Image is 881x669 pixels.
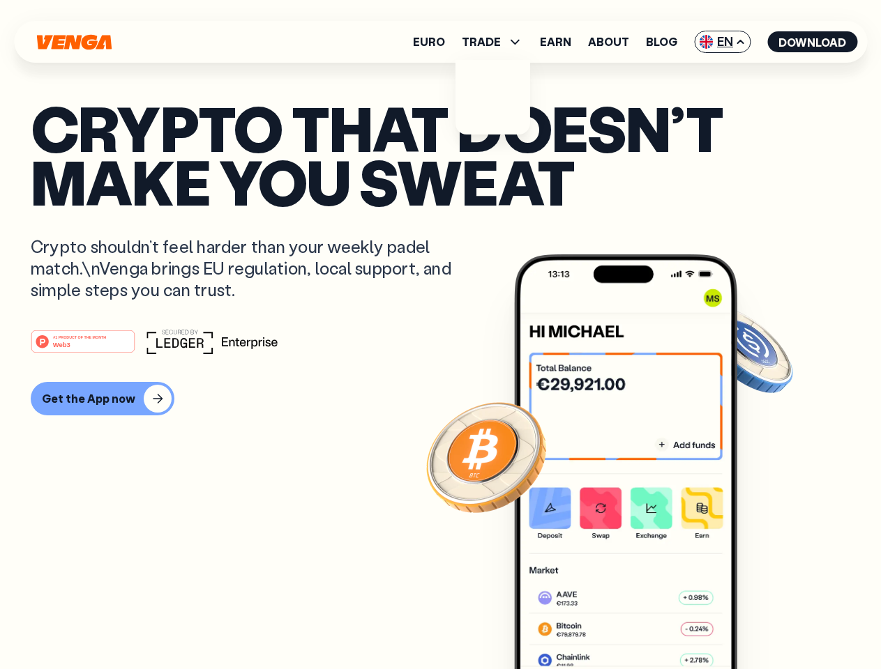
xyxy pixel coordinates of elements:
a: About [588,36,629,47]
a: Earn [540,36,571,47]
button: Download [767,31,857,52]
a: Euro [413,36,445,47]
span: TRADE [462,33,523,50]
button: Get the App now [31,382,174,415]
span: EN [694,31,751,53]
a: Get the App now [31,382,850,415]
tspan: #1 PRODUCT OF THE MONTH [53,334,106,339]
img: flag-uk [699,35,713,49]
svg: Home [35,34,113,50]
tspan: Web3 [53,340,70,348]
div: Get the App now [42,392,135,406]
a: #1 PRODUCT OF THE MONTHWeb3 [31,338,135,356]
img: USDC coin [695,300,796,400]
span: TRADE [462,36,501,47]
a: Blog [646,36,677,47]
p: Crypto shouldn’t feel harder than your weekly padel match.\nVenga brings EU regulation, local sup... [31,236,472,301]
img: Bitcoin [423,394,549,519]
p: Crypto that doesn’t make you sweat [31,101,850,208]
